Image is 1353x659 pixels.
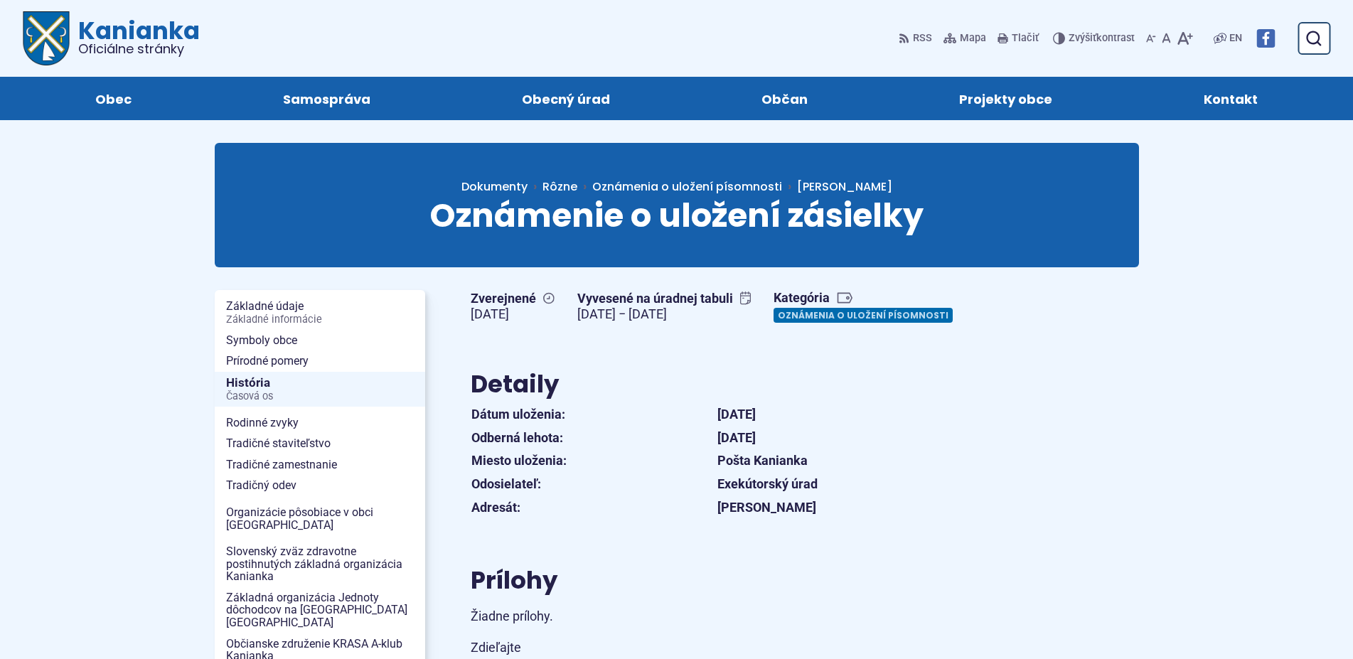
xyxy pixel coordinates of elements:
[913,30,932,47] span: RSS
[226,350,414,372] span: Prírodné pomery
[700,77,870,120] a: Občan
[592,178,782,195] a: Oznámenia o uložení písomnosti
[471,403,717,427] th: Dátum uloženia:
[226,502,414,535] span: Organizácie pôsobiace v obci [GEOGRAPHIC_DATA]
[774,308,953,323] a: Oznámenia o uložení písomnosti
[95,77,132,120] span: Obec
[471,449,717,473] th: Miesto uloženia:
[1069,32,1096,44] span: Zvýšiť
[215,587,425,633] a: Základná organizácia Jednoty dôchodcov na [GEOGRAPHIC_DATA] [GEOGRAPHIC_DATA]
[717,500,816,515] strong: [PERSON_NAME]
[522,77,610,120] span: Obecný úrad
[782,178,892,195] a: [PERSON_NAME]
[226,541,414,587] span: Slovenský zväz zdravotne postihnutých základná organizácia Kanianka
[226,475,414,496] span: Tradičný odev
[78,43,200,55] span: Oficiálne stránky
[226,314,414,326] span: Základné informácie
[471,637,975,659] p: Zdieľajte
[215,372,425,407] a: HistóriaČasová os
[1229,30,1242,47] span: EN
[70,18,200,55] span: Kanianka
[1159,23,1174,53] button: Nastaviť pôvodnú veľkosť písma
[1069,33,1135,45] span: kontrast
[577,291,752,307] span: Vyvesené na úradnej tabuli
[226,372,414,407] span: História
[461,178,528,195] span: Dokumenty
[215,350,425,372] a: Prírodné pomery
[215,296,425,329] a: Základné údajeZákladné informácie
[1174,23,1196,53] button: Zväčšiť veľkosť písma
[1142,77,1319,120] a: Kontakt
[215,502,425,535] a: Organizácie pôsobiace v obci [GEOGRAPHIC_DATA]
[215,433,425,454] a: Tradičné staviteľstvo
[1012,33,1039,45] span: Tlačiť
[215,454,425,476] a: Tradičné zamestnanie
[717,430,756,445] strong: [DATE]
[23,11,200,65] a: Logo Kanianka, prejsť na domovskú stránku.
[717,407,756,422] strong: [DATE]
[34,77,193,120] a: Obec
[471,371,975,397] h2: Detaily
[461,77,672,120] a: Obecný úrad
[215,541,425,587] a: Slovenský zväz zdravotne postihnutých základná organizácia Kanianka
[226,454,414,476] span: Tradičné zamestnanie
[941,23,989,53] a: Mapa
[960,30,986,47] span: Mapa
[897,77,1113,120] a: Projekty obce
[226,391,414,402] span: Časová os
[471,306,555,323] figcaption: [DATE]
[471,606,975,628] p: Žiadne prílohy.
[1143,23,1159,53] button: Zmenšiť veľkosť písma
[1256,29,1275,48] img: Prejsť na Facebook stránku
[215,330,425,351] a: Symboly obce
[471,291,555,307] span: Zverejnené
[471,567,975,594] h2: Prílohy
[899,23,935,53] a: RSS
[429,193,924,238] span: Oznámenie o uložení zásielky
[226,412,414,434] span: Rodinné zvyky
[717,453,808,468] strong: Pošta Kanianka
[215,412,425,434] a: Rodinné zvyky
[226,433,414,454] span: Tradičné staviteľstvo
[1226,30,1245,47] a: EN
[797,178,892,195] span: [PERSON_NAME]
[542,178,577,195] span: Rôzne
[1053,23,1138,53] button: Zvýšiťkontrast
[774,290,958,306] span: Kategória
[283,77,370,120] span: Samospráva
[215,475,425,496] a: Tradičný odev
[461,178,542,195] a: Dokumenty
[995,23,1042,53] button: Tlačiť
[761,77,808,120] span: Občan
[222,77,432,120] a: Samospráva
[471,427,717,450] th: Odberná lehota:
[226,330,414,351] span: Symboly obce
[226,587,414,633] span: Základná organizácia Jednoty dôchodcov na [GEOGRAPHIC_DATA] [GEOGRAPHIC_DATA]
[471,496,717,520] th: Adresát:
[577,306,752,323] figcaption: [DATE] − [DATE]
[959,77,1052,120] span: Projekty obce
[542,178,592,195] a: Rôzne
[471,473,717,496] th: Odosielateľ:
[23,11,70,65] img: Prejsť na domovskú stránku
[226,296,414,329] span: Základné údaje
[1204,77,1258,120] span: Kontakt
[717,476,818,491] strong: Exekútorský úrad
